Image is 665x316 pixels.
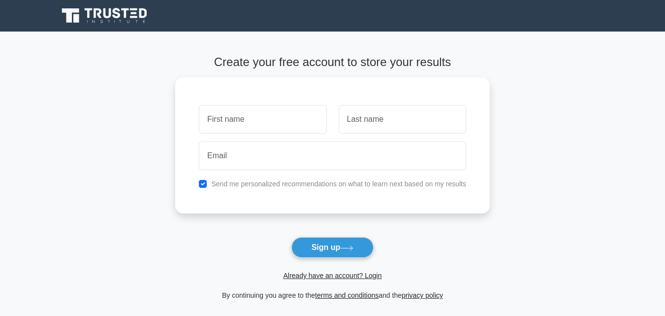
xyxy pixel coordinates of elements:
a: privacy policy [402,291,443,299]
div: By continuing you agree to the and the [169,289,496,301]
a: terms and conditions [315,291,379,299]
input: Email [199,141,466,170]
input: First name [199,105,326,134]
input: Last name [339,105,466,134]
button: Sign up [291,237,374,258]
a: Already have an account? Login [283,272,381,280]
label: Send me personalized recommendations on what to learn next based on my results [211,180,466,188]
h4: Create your free account to store your results [175,55,490,70]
